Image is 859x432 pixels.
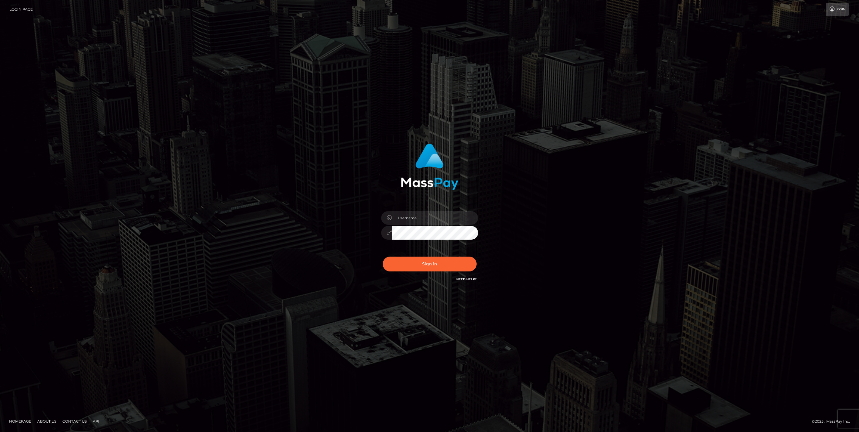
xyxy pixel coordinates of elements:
[35,417,59,426] a: About Us
[826,3,849,16] a: Login
[401,144,458,190] img: MassPay Login
[812,418,854,425] div: © 2025 , MassPay Inc.
[9,3,33,16] a: Login Page
[392,211,478,225] input: Username...
[456,277,477,281] a: Need Help?
[90,417,102,426] a: API
[60,417,89,426] a: Contact Us
[383,257,477,271] button: Sign in
[7,417,34,426] a: Homepage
